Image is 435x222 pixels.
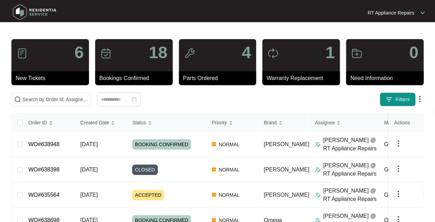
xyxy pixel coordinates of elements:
span: Model [384,119,397,126]
img: dropdown arrow [420,11,425,15]
th: Assignee [309,114,379,132]
img: Assigner Icon [315,192,320,198]
span: CLOSED [132,165,158,175]
p: 0 [409,44,418,61]
span: [DATE] [80,141,98,147]
img: dropdown arrow [394,139,402,148]
th: Order ID [23,114,75,132]
img: icon [100,48,111,59]
p: Need Information [350,74,424,82]
img: icon [268,48,279,59]
img: filter icon [386,96,392,103]
span: Created Date [80,119,109,126]
img: dropdown arrow [394,190,402,198]
th: Created Date [75,114,127,132]
p: Parts Ordered [183,74,256,82]
button: filter iconFilters [380,92,416,106]
img: icon [351,48,362,59]
img: Vercel Logo [212,193,216,197]
span: Status [132,119,146,126]
img: residentia service logo [10,2,59,23]
p: [PERSON_NAME] @ RT Appliance Repairs [323,136,379,153]
span: Priority [212,119,227,126]
span: Order ID [28,119,47,126]
p: [PERSON_NAME] @ RT Appliance Repairs [323,161,379,178]
p: 4 [242,44,251,61]
img: Assigner Icon [315,142,320,147]
img: icon [184,48,195,59]
a: WO#635564 [28,192,60,198]
span: Filters [395,96,410,103]
img: Vercel Logo [212,167,216,171]
p: [PERSON_NAME] @ RT Appliance Repairs [323,187,379,203]
span: BOOKING CONFIRMED [132,139,191,150]
th: Priority [206,114,258,132]
img: search-icon [14,96,21,103]
span: [DATE] [80,167,98,172]
p: 18 [149,44,167,61]
span: [PERSON_NAME] [264,192,309,198]
span: ACCEPTED [132,190,164,200]
th: Status [127,114,206,132]
span: [PERSON_NAME] [264,141,309,147]
p: 6 [74,44,84,61]
span: [DATE] [80,192,98,198]
p: 1 [325,44,335,61]
p: RT Appliance Repairs [368,9,414,16]
img: Assigner Icon [315,167,320,172]
p: New Tickets [16,74,89,82]
a: WO#638398 [28,167,60,172]
img: Vercel Logo [212,218,216,222]
img: dropdown arrow [416,95,424,103]
span: [PERSON_NAME] [264,167,309,172]
span: NORMAL [216,166,242,174]
img: icon [17,48,28,59]
a: WO#638948 [28,141,60,147]
span: NORMAL [216,140,242,149]
span: NORMAL [216,191,242,199]
th: Actions [389,114,423,132]
input: Search by Order Id, Assignee Name, Customer Name, Brand and Model [22,96,88,103]
span: Assignee [315,119,335,126]
p: Warranty Replacement [266,74,340,82]
p: Bookings Confirmed [99,74,173,82]
img: dropdown arrow [394,165,402,173]
span: Brand [264,119,277,126]
th: Brand [258,114,309,132]
img: Vercel Logo [212,142,216,146]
